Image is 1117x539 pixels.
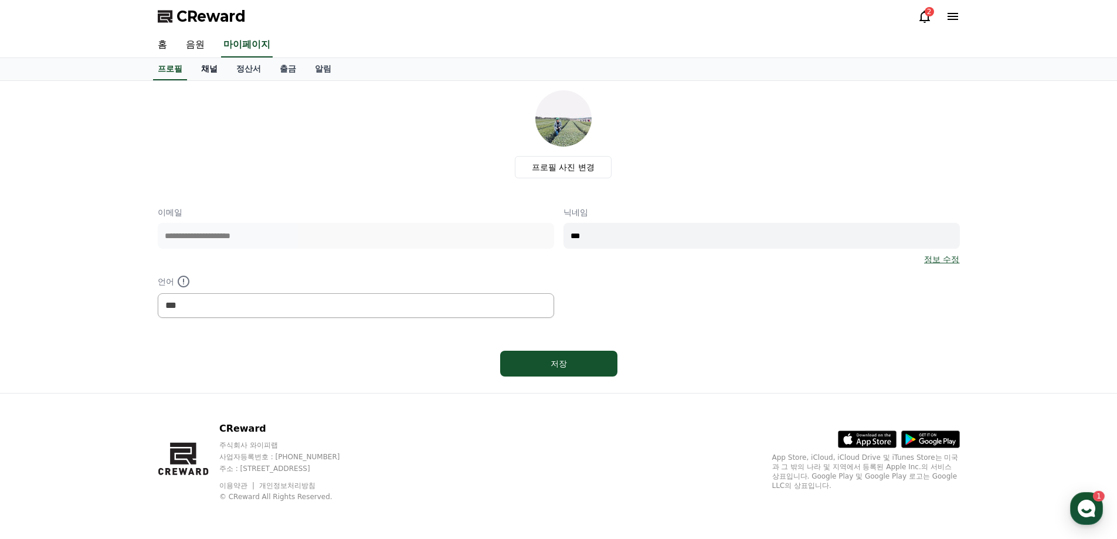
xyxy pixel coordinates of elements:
[535,90,592,147] img: profile_image
[107,390,121,399] span: 대화
[37,389,44,399] span: 홈
[77,372,151,401] a: 1대화
[524,358,594,369] div: 저장
[176,7,246,26] span: CReward
[259,482,315,490] a: 개인정보처리방침
[181,389,195,399] span: 설정
[219,482,256,490] a: 이용약관
[219,422,362,436] p: CReward
[158,274,554,289] p: 언어
[925,7,934,16] div: 2
[219,464,362,473] p: 주소 : [STREET_ADDRESS]
[176,33,214,57] a: 음원
[151,372,225,401] a: 설정
[192,58,227,80] a: 채널
[305,58,341,80] a: 알림
[158,206,554,218] p: 이메일
[924,253,959,265] a: 정보 수정
[219,452,362,462] p: 사업자등록번호 : [PHONE_NUMBER]
[4,372,77,401] a: 홈
[219,492,362,501] p: © CReward All Rights Reserved.
[219,440,362,450] p: 주식회사 와이피랩
[227,58,270,80] a: 정산서
[270,58,305,80] a: 출금
[153,58,187,80] a: 프로필
[500,351,617,377] button: 저장
[148,33,176,57] a: 홈
[918,9,932,23] a: 2
[515,156,612,178] label: 프로필 사진 변경
[772,453,960,490] p: App Store, iCloud, iCloud Drive 및 iTunes Store는 미국과 그 밖의 나라 및 지역에서 등록된 Apple Inc.의 서비스 상표입니다. Goo...
[563,206,960,218] p: 닉네임
[221,33,273,57] a: 마이페이지
[158,7,246,26] a: CReward
[119,371,123,381] span: 1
